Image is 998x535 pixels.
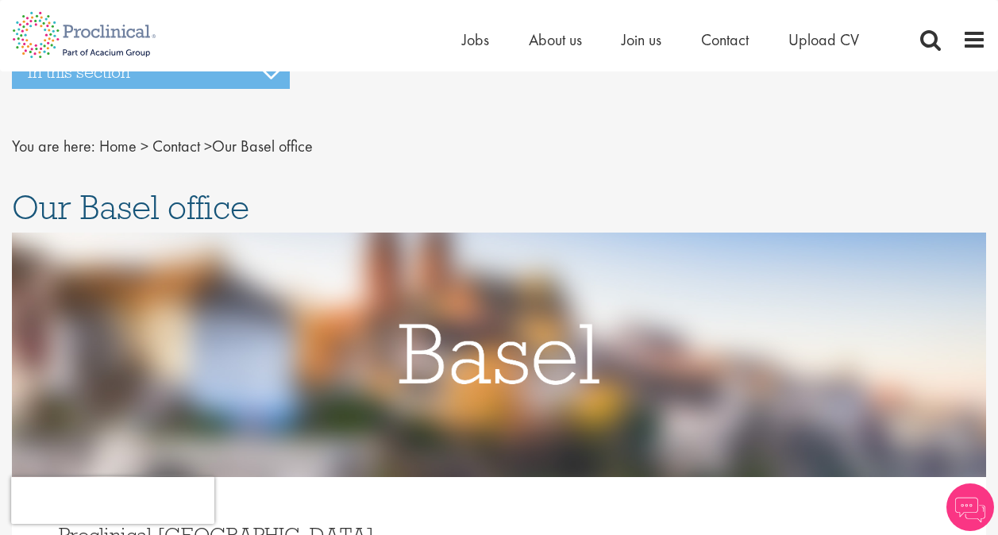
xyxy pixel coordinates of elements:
[12,56,290,89] h3: In this section
[946,483,994,531] img: Chatbot
[529,29,582,50] a: About us
[152,136,200,156] a: breadcrumb link to Contact
[204,136,212,156] span: >
[12,186,249,229] span: Our Basel office
[788,29,859,50] a: Upload CV
[11,476,214,524] iframe: reCAPTCHA
[701,29,749,50] a: Contact
[99,136,137,156] a: breadcrumb link to Home
[99,136,313,156] span: Our Basel office
[462,29,489,50] a: Jobs
[12,136,95,156] span: You are here:
[622,29,661,50] a: Join us
[141,136,148,156] span: >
